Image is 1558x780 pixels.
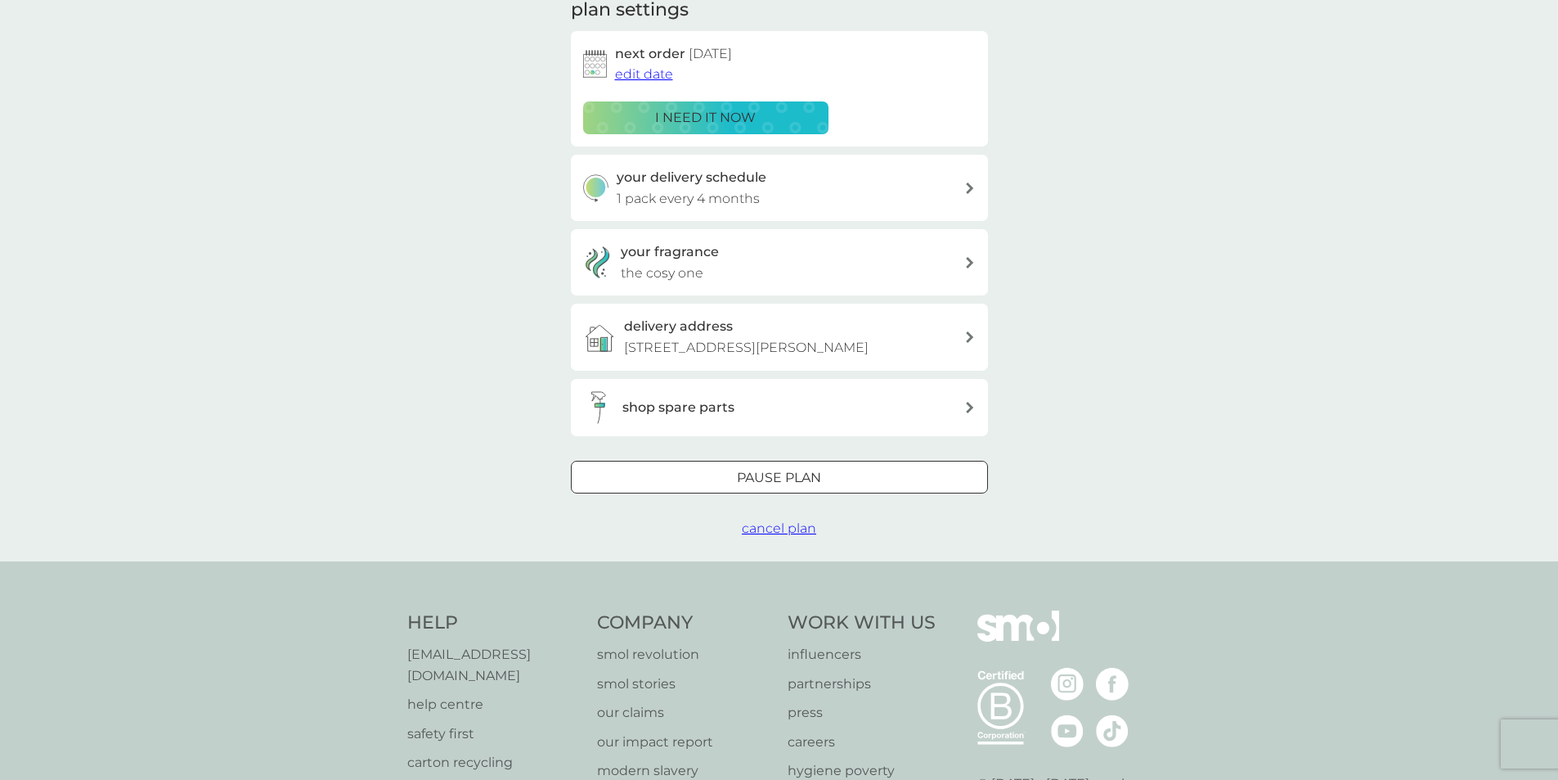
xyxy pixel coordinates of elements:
a: smol revolution [597,644,771,665]
a: safety first [407,724,581,745]
h4: Work With Us [788,611,936,636]
span: cancel plan [742,521,816,536]
button: edit date [615,64,673,85]
img: visit the smol Instagram page [1051,668,1084,701]
p: the cosy one [621,263,703,284]
button: i need it now [583,101,828,134]
p: 1 pack every 4 months [617,188,760,210]
p: i need it now [655,107,756,128]
a: help centre [407,694,581,715]
button: your delivery schedule1 pack every 4 months [571,155,988,221]
a: our claims [597,702,771,724]
span: [DATE] [689,46,732,61]
h3: your delivery schedule [617,167,766,188]
h2: next order [615,43,732,65]
a: careers [788,732,936,753]
a: press [788,702,936,724]
a: carton recycling [407,752,581,773]
p: [STREET_ADDRESS][PERSON_NAME] [624,337,869,358]
a: smol stories [597,674,771,695]
p: Pause plan [737,467,821,489]
img: visit the smol Tiktok page [1096,715,1129,747]
button: cancel plan [742,518,816,539]
a: your fragrancethe cosy one [571,229,988,295]
h4: Company [597,611,771,636]
h3: delivery address [624,316,733,337]
h3: shop spare parts [622,397,734,418]
a: [EMAIL_ADDRESS][DOMAIN_NAME] [407,644,581,686]
button: Pause plan [571,461,988,494]
h4: Help [407,611,581,636]
a: partnerships [788,674,936,695]
img: smol [977,611,1059,666]
a: delivery address[STREET_ADDRESS][PERSON_NAME] [571,304,988,370]
h3: your fragrance [621,241,719,263]
a: our impact report [597,732,771,753]
img: visit the smol Facebook page [1096,668,1129,701]
a: influencers [788,644,936,665]
img: visit the smol Youtube page [1051,715,1084,747]
button: shop spare parts [571,379,988,436]
span: edit date [615,66,673,82]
